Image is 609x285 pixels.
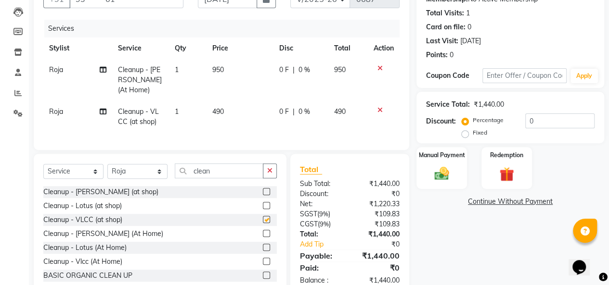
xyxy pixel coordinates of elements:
span: | [293,65,295,75]
div: Discount: [426,116,456,126]
div: Cleanup - [PERSON_NAME] (at shop) [43,187,158,197]
div: Points: [426,50,448,60]
div: ₹1,440.00 [350,229,407,239]
a: Add Tip [293,239,359,249]
div: ₹1,440.00 [350,179,407,189]
div: Last Visit: [426,36,458,46]
label: Manual Payment [419,151,465,160]
div: Card on file: [426,22,466,32]
a: Continue Without Payment [418,197,602,207]
div: ₹1,220.33 [350,199,407,209]
div: 0 [467,22,471,32]
span: 9% [319,210,328,218]
span: Cleanup - [PERSON_NAME] (At Home) [118,65,162,94]
span: 0 % [298,107,310,117]
div: Paid: [293,262,350,273]
div: Total Visits: [426,8,464,18]
th: Disc [273,37,328,59]
th: Total [328,37,368,59]
div: Cleanup - [PERSON_NAME] (At Home) [43,229,163,239]
label: Redemption [490,151,523,160]
span: SGST [300,210,317,218]
span: Roja [49,65,63,74]
input: Search or Scan [175,163,263,178]
button: Apply [570,69,598,83]
span: 0 F [279,107,289,117]
span: Cleanup - VLCC (at shop) [118,107,159,126]
img: _cash.svg [430,165,454,182]
div: BASIC ORGANIC CLEAN UP [43,271,132,281]
div: Total: [293,229,350,239]
span: CGST [300,220,318,228]
div: Payable: [293,250,350,261]
span: 490 [212,107,224,116]
span: 950 [334,65,346,74]
div: Net: [293,199,350,209]
span: Roja [49,107,63,116]
div: Cleanup - Lotus (At Home) [43,243,127,253]
div: ₹109.83 [350,209,407,219]
th: Price [207,37,273,59]
th: Stylist [43,37,112,59]
div: [DATE] [460,36,481,46]
div: Cleanup - VLCC (at shop) [43,215,122,225]
input: Enter Offer / Coupon Code [482,68,567,83]
label: Fixed [473,128,487,137]
iframe: chat widget [569,247,599,275]
span: 9% [320,220,329,228]
div: Discount: [293,189,350,199]
div: Coupon Code [426,71,482,81]
span: 0 F [279,65,289,75]
div: ₹1,440.00 [474,99,504,110]
div: Services [44,20,407,37]
th: Qty [169,37,207,59]
span: 950 [212,65,224,74]
div: ( ) [293,209,350,219]
th: Service [112,37,168,59]
label: Percentage [473,116,504,124]
div: ₹0 [359,239,407,249]
div: ₹109.83 [350,219,407,229]
div: 0 [450,50,454,60]
img: _gift.svg [495,165,518,183]
span: 490 [334,107,346,116]
div: ₹0 [350,262,407,273]
span: | [293,107,295,117]
div: Cleanup - Vlcc (At Home) [43,257,122,267]
div: ( ) [293,219,350,229]
span: 1 [175,107,179,116]
th: Action [368,37,400,59]
div: Sub Total: [293,179,350,189]
span: 1 [175,65,179,74]
span: Total [300,164,322,174]
div: 1 [466,8,470,18]
div: Cleanup - Lotus (at shop) [43,201,122,211]
div: Service Total: [426,99,470,110]
div: ₹0 [350,189,407,199]
div: ₹1,440.00 [350,250,407,261]
span: 0 % [298,65,310,75]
